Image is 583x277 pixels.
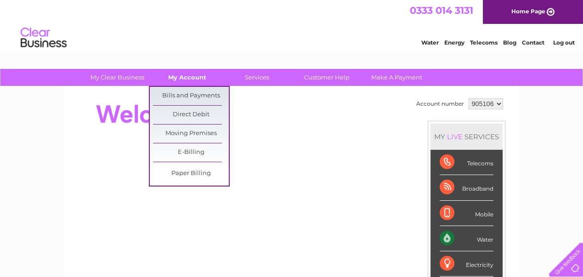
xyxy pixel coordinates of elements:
[153,106,229,124] a: Direct Debit
[153,124,229,143] a: Moving Premises
[444,39,464,46] a: Energy
[149,69,225,86] a: My Account
[553,39,574,46] a: Log out
[522,39,544,46] a: Contact
[289,69,365,86] a: Customer Help
[20,24,67,52] img: logo.png
[153,87,229,105] a: Bills and Payments
[440,201,493,226] div: Mobile
[414,96,466,112] td: Account number
[440,150,493,175] div: Telecoms
[219,69,295,86] a: Services
[440,175,493,200] div: Broadband
[440,251,493,277] div: Electricity
[503,39,516,46] a: Blog
[359,69,435,86] a: Make A Payment
[153,164,229,183] a: Paper Billing
[410,5,473,16] a: 0333 014 3131
[421,39,439,46] a: Water
[430,124,503,150] div: MY SERVICES
[440,226,493,251] div: Water
[445,132,464,141] div: LIVE
[75,5,509,45] div: Clear Business is a trading name of Verastar Limited (registered in [GEOGRAPHIC_DATA] No. 3667643...
[79,69,155,86] a: My Clear Business
[153,143,229,162] a: E-Billing
[470,39,498,46] a: Telecoms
